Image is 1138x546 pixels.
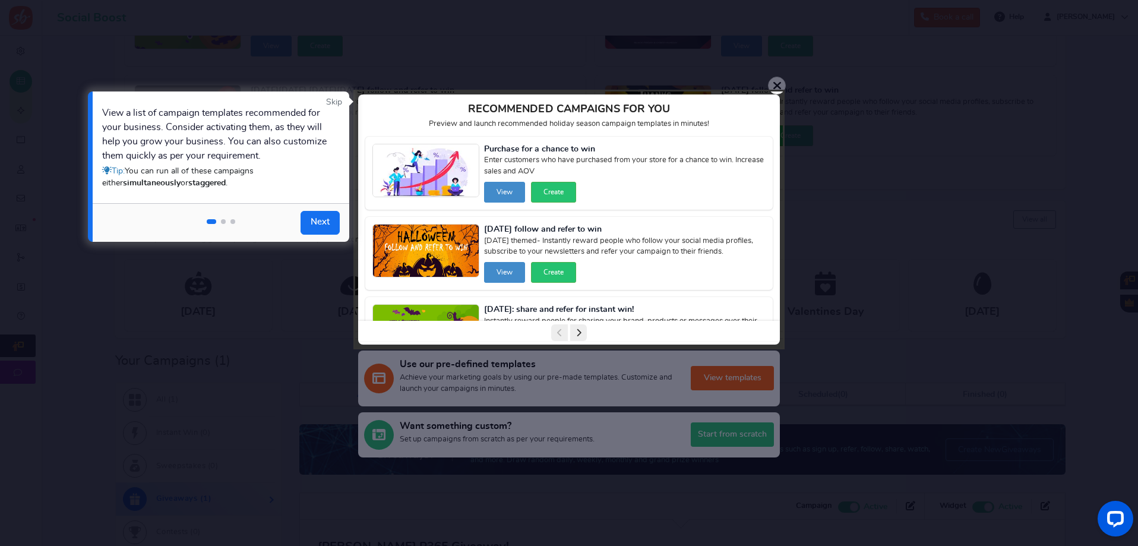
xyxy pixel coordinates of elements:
iframe: LiveChat chat widget [1088,496,1138,546]
strong: simultaneously [123,179,181,187]
a: Skip [326,96,342,108]
div: View a list of campaign templates recommended for your business. Consider activating them, as the... [102,106,328,189]
span: You can run all of these campaigns either or . [102,167,254,187]
div: Tip: [102,165,328,189]
a: Next [301,211,340,235]
strong: staggered [188,179,226,187]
